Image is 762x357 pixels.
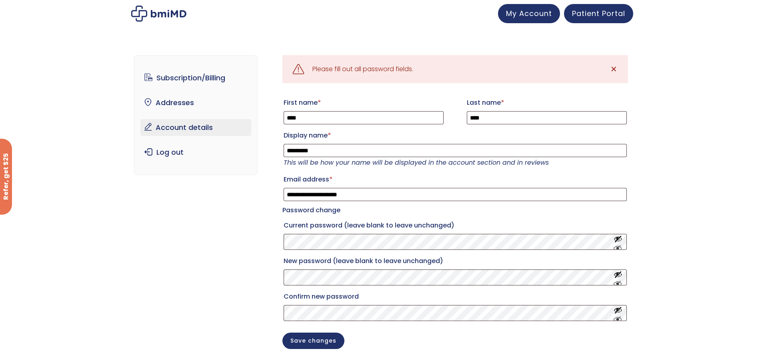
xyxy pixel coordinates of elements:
[564,4,633,23] a: Patient Portal
[467,96,627,109] label: Last name
[140,144,251,161] a: Log out
[614,306,622,321] button: Show password
[606,61,622,77] a: ✕
[284,219,627,232] label: Current password (leave blank to leave unchanged)
[282,205,340,216] legend: Password change
[498,4,560,23] a: My Account
[284,255,627,267] label: New password (leave blank to leave unchanged)
[610,64,617,75] span: ✕
[140,94,251,111] a: Addresses
[614,235,622,249] button: Show password
[284,158,549,167] em: This will be how your name will be displayed in the account section and in reviews
[614,270,622,285] button: Show password
[131,6,186,22] img: My account
[284,96,444,109] label: First name
[282,333,344,349] button: Save changes
[506,8,552,18] span: My Account
[284,290,627,303] label: Confirm new password
[140,70,251,86] a: Subscription/Billing
[140,119,251,136] a: Account details
[572,8,625,18] span: Patient Portal
[312,64,413,75] div: Please fill out all password fields.
[134,55,258,175] nav: Account pages
[284,129,627,142] label: Display name
[284,173,627,186] label: Email address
